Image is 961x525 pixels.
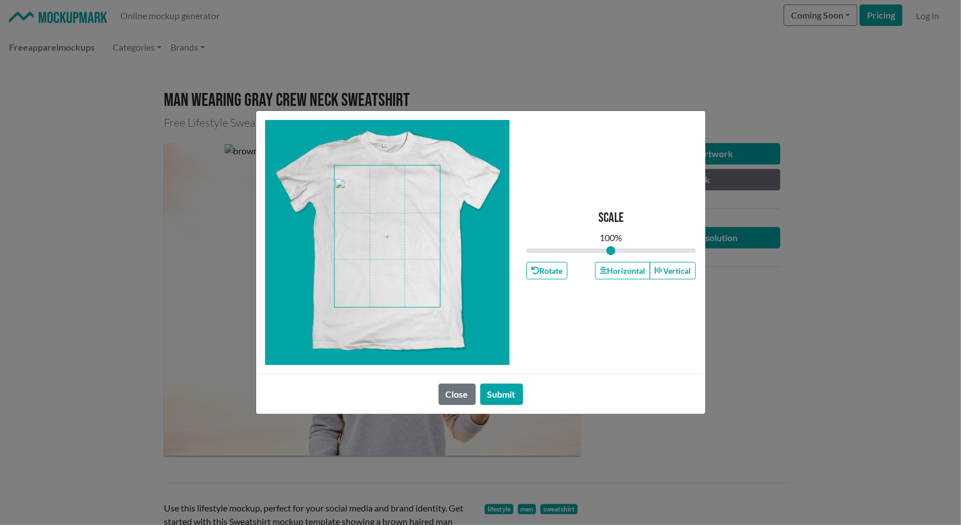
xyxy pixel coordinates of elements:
button: Rotate [526,262,567,279]
button: Horizontal [595,262,650,279]
button: Submit [480,384,523,405]
p: Scale [598,210,624,226]
div: 100 % [600,231,623,244]
button: Close [439,384,476,405]
button: Vertical [650,262,696,279]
